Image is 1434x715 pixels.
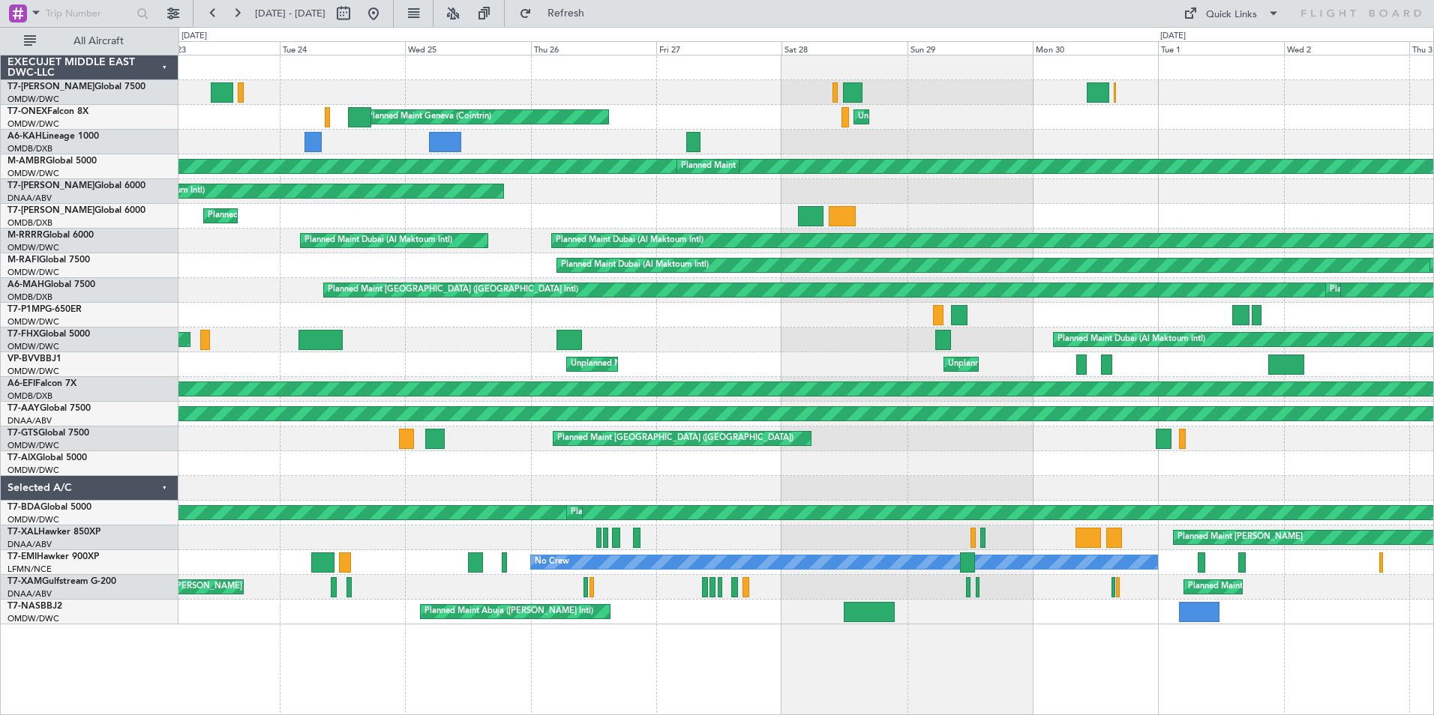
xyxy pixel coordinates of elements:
button: All Aircraft [16,29,163,53]
span: T7-XAM [7,577,42,586]
div: Unplanned Maint Nice ([GEOGRAPHIC_DATA]) [948,353,1126,375]
span: VP-BVV [7,355,40,363]
span: T7-NAS [7,602,40,611]
a: OMDW/DWC [7,514,59,525]
span: T7-XAL [7,528,38,537]
a: OMDW/DWC [7,465,59,476]
div: Planned Maint Abuja ([PERSON_NAME] Intl) [424,600,593,623]
a: OMDW/DWC [7,613,59,624]
a: T7-XAMGulfstream G-200 [7,577,116,586]
span: T7-[PERSON_NAME] [7,181,94,190]
a: OMDW/DWC [7,366,59,377]
div: Mon 30 [1033,41,1158,55]
div: Sun 29 [907,41,1033,55]
a: T7-NASBBJ2 [7,602,62,611]
div: Sat 28 [781,41,907,55]
div: Quick Links [1206,7,1257,22]
a: DNAA/ABV [7,588,52,600]
a: OMDB/DXB [7,292,52,303]
a: OMDW/DWC [7,316,59,328]
a: M-RRRRGlobal 6000 [7,231,94,240]
span: A6-EFI [7,379,35,388]
div: Wed 2 [1284,41,1409,55]
a: T7-BDAGlobal 5000 [7,503,91,512]
a: OMDW/DWC [7,267,59,278]
a: OMDW/DWC [7,440,59,451]
a: OMDW/DWC [7,168,59,179]
a: M-RAFIGlobal 7500 [7,256,90,265]
div: Planned Maint Abuja ([PERSON_NAME] Intl) [1188,576,1357,598]
div: Planned Maint [GEOGRAPHIC_DATA] ([GEOGRAPHIC_DATA] Intl) [208,205,458,227]
a: OMDB/DXB [7,390,52,402]
span: T7-AIX [7,453,36,462]
a: DNAA/ABV [7,193,52,204]
div: Tue 1 [1158,41,1283,55]
div: Planned Maint [GEOGRAPHIC_DATA] ([GEOGRAPHIC_DATA]) [557,427,793,450]
div: Tue 24 [280,41,405,55]
span: M-RRRR [7,231,43,240]
a: T7-AIXGlobal 5000 [7,453,87,462]
a: OMDW/DWC [7,242,59,253]
div: Mon 23 [154,41,280,55]
div: [DATE] [1160,30,1186,43]
button: Refresh [512,1,602,25]
div: Planned Maint Dubai (Al Maktoum Intl) [556,229,703,252]
a: T7-[PERSON_NAME]Global 7500 [7,82,145,91]
div: Wed 25 [405,41,530,55]
span: T7-AAY [7,404,40,413]
div: Unplanned Maint [GEOGRAPHIC_DATA] ([GEOGRAPHIC_DATA]) [858,106,1105,128]
input: Trip Number [46,2,132,25]
span: T7-GTS [7,429,38,438]
a: OMDW/DWC [7,118,59,130]
a: OMDW/DWC [7,341,59,352]
div: Planned Maint [GEOGRAPHIC_DATA] ([GEOGRAPHIC_DATA] Intl) [328,279,578,301]
div: Thu 26 [531,41,656,55]
a: T7-XALHawker 850XP [7,528,100,537]
div: Planned Maint Dubai (Al Maktoum Intl) [1057,328,1205,351]
span: A6-MAH [7,280,44,289]
a: VP-BVVBBJ1 [7,355,61,363]
span: T7-[PERSON_NAME] [7,206,94,215]
a: T7-GTSGlobal 7500 [7,429,89,438]
a: T7-[PERSON_NAME]Global 6000 [7,206,145,215]
span: T7-P1MP [7,305,45,314]
div: Planned Maint Dubai (Al Maktoum Intl) [681,155,829,178]
div: Planned Maint Dubai (Al Maktoum Intl) [304,229,452,252]
div: Planned Maint [PERSON_NAME] [1177,526,1303,549]
a: T7-P1MPG-650ER [7,305,82,314]
a: M-AMBRGlobal 5000 [7,157,97,166]
a: A6-MAHGlobal 7500 [7,280,95,289]
div: Planned Maint Dubai (Al Maktoum Intl) [561,254,709,277]
span: T7-[PERSON_NAME] [7,82,94,91]
div: Planned Maint Dubai (Al Maktoum Intl) [571,501,718,524]
span: T7-FHX [7,330,39,339]
span: [DATE] - [DATE] [255,7,325,20]
a: LFMN/NCE [7,564,52,575]
a: OMDW/DWC [7,94,59,105]
span: All Aircraft [39,36,158,46]
div: Planned Maint Geneva (Cointrin) [367,106,491,128]
a: DNAA/ABV [7,539,52,550]
a: T7-EMIHawker 900XP [7,552,99,561]
a: T7-AAYGlobal 7500 [7,404,91,413]
span: A6-KAH [7,132,42,141]
a: DNAA/ABV [7,415,52,426]
a: T7-ONEXFalcon 8X [7,107,88,116]
span: Refresh [535,8,598,19]
div: Unplanned Maint Nice ([GEOGRAPHIC_DATA]) [571,353,748,375]
a: A6-KAHLineage 1000 [7,132,99,141]
span: T7-ONEX [7,107,47,116]
a: OMDB/DXB [7,217,52,229]
a: T7-FHXGlobal 5000 [7,330,90,339]
span: T7-EMI [7,552,37,561]
span: M-AMBR [7,157,46,166]
div: No Crew [535,551,569,573]
a: A6-EFIFalcon 7X [7,379,76,388]
span: M-RAFI [7,256,39,265]
a: T7-[PERSON_NAME]Global 6000 [7,181,145,190]
div: [DATE] [181,30,207,43]
button: Quick Links [1176,1,1287,25]
div: Fri 27 [656,41,781,55]
span: T7-BDA [7,503,40,512]
a: OMDB/DXB [7,143,52,154]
